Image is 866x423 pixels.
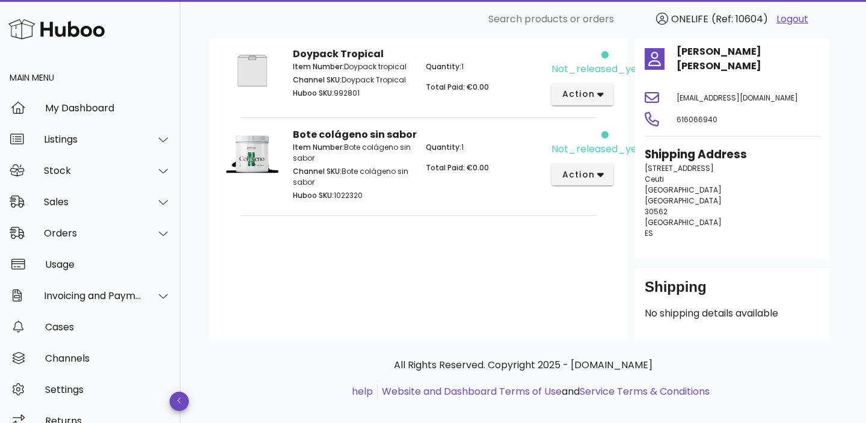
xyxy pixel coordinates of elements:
[293,61,344,72] span: Item Number:
[226,128,278,181] img: Product Image
[645,146,820,163] h3: Shipping Address
[293,166,411,188] p: Bote colágeno sin sabor
[293,47,384,61] strong: Doypack Tropical
[426,162,489,173] span: Total Paid: €0.00
[426,61,461,72] span: Quantity:
[551,84,613,105] button: action
[382,384,562,398] a: Website and Dashboard Terms of Use
[645,228,653,238] span: ES
[677,93,798,103] span: [EMAIL_ADDRESS][DOMAIN_NAME]
[551,62,641,76] div: not_released_yet
[645,217,722,227] span: [GEOGRAPHIC_DATA]
[671,12,708,26] span: ONELIFE
[44,165,142,176] div: Stock
[45,321,171,333] div: Cases
[677,114,717,125] span: 616066940
[426,61,544,72] p: 1
[561,88,595,100] span: action
[551,164,613,185] button: action
[561,168,595,181] span: action
[45,384,171,395] div: Settings
[44,134,142,145] div: Listings
[293,190,411,201] p: 1022320
[293,128,417,141] strong: Bote colágeno sin sabor
[645,174,664,184] span: Ceuti
[645,206,668,217] span: 30562
[551,142,641,156] div: not_released_yet
[352,384,373,398] a: help
[293,142,411,164] p: Bote colágeno sin sabor
[45,259,171,270] div: Usage
[645,196,722,206] span: [GEOGRAPHIC_DATA]
[645,306,820,321] p: No shipping details available
[426,82,489,92] span: Total Paid: €0.00
[645,163,714,173] span: [STREET_ADDRESS]
[677,45,820,73] h4: [PERSON_NAME] [PERSON_NAME]
[45,102,171,114] div: My Dashboard
[580,384,710,398] a: Service Terms & Conditions
[44,290,142,301] div: Invoicing and Payments
[226,47,278,94] img: Product Image
[645,185,722,195] span: [GEOGRAPHIC_DATA]
[711,12,768,26] span: (Ref: 10604)
[219,358,828,372] p: All Rights Reserved. Copyright 2025 - [DOMAIN_NAME]
[378,384,710,399] li: and
[293,75,411,85] p: Doypack Tropical
[293,142,344,152] span: Item Number:
[426,142,544,153] p: 1
[426,142,461,152] span: Quantity:
[45,353,171,364] div: Channels
[44,227,142,239] div: Orders
[293,190,334,200] span: Huboo SKU:
[293,166,342,176] span: Channel SKU:
[293,61,411,72] p: Doypack tropical
[645,277,820,306] div: Shipping
[293,88,411,99] p: 992801
[293,75,342,85] span: Channel SKU:
[293,88,334,98] span: Huboo SKU:
[776,12,808,26] a: Logout
[8,16,105,42] img: Huboo Logo
[44,196,142,208] div: Sales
